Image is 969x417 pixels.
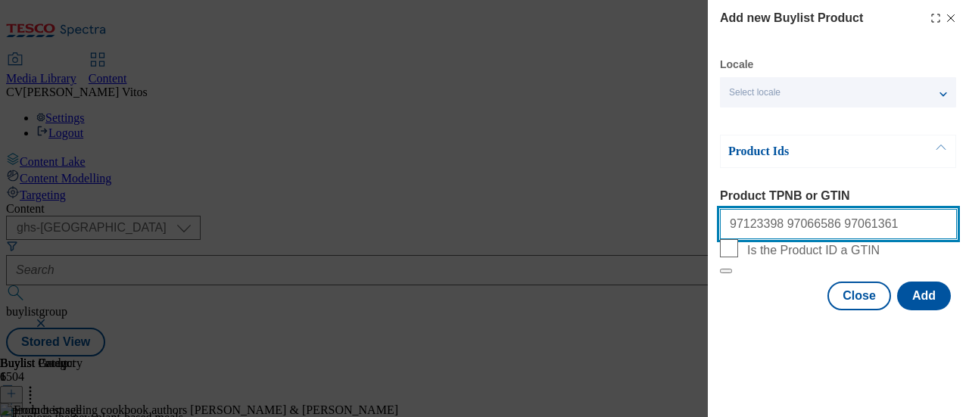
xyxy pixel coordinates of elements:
p: Product Ids [728,144,887,159]
label: Locale [720,61,753,69]
span: Select locale [729,87,780,98]
label: Product TPNB or GTIN [720,189,957,203]
span: Is the Product ID a GTIN [747,244,880,257]
input: Enter 1 or 20 space separated Product TPNB or GTIN [720,209,957,239]
button: Select locale [720,77,956,107]
button: Add [897,282,951,310]
button: Close [827,282,891,310]
h4: Add new Buylist Product [720,9,863,27]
